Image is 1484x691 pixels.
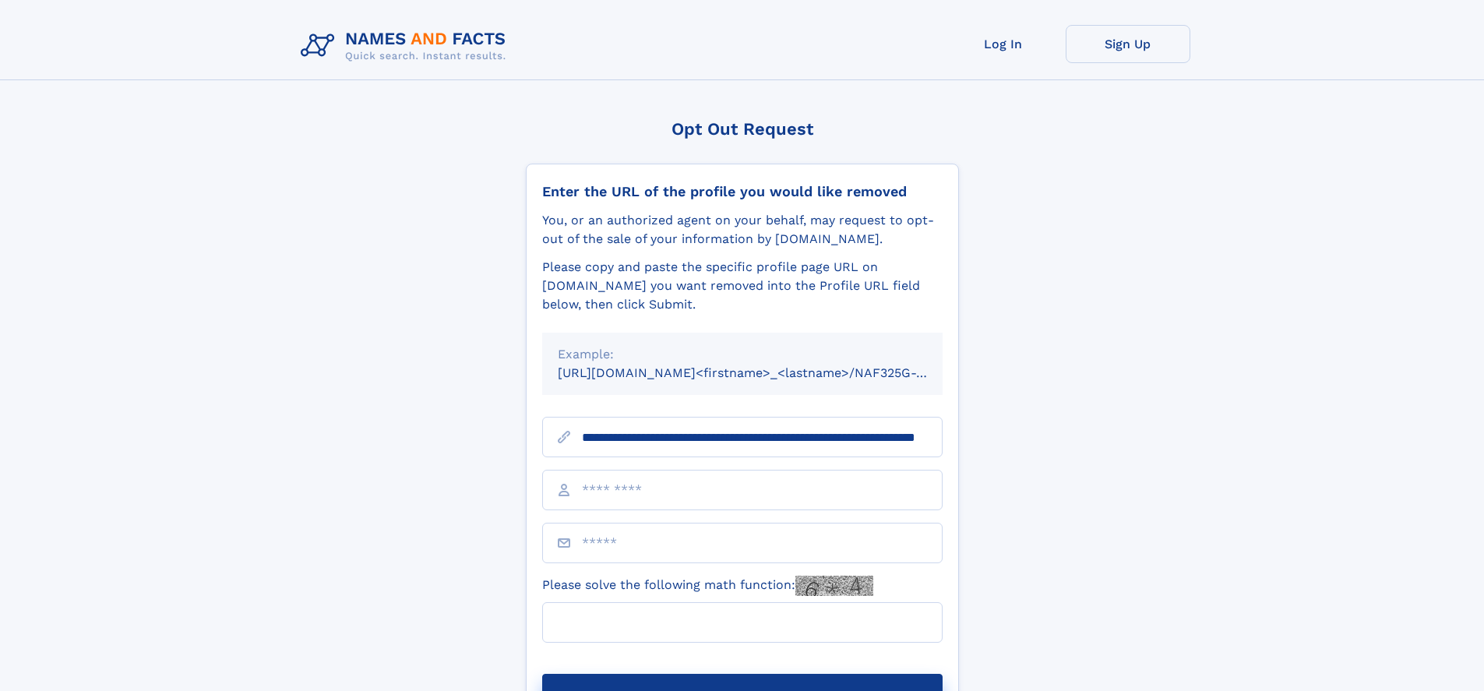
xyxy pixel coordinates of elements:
img: Logo Names and Facts [294,25,519,67]
a: Sign Up [1066,25,1190,63]
div: Opt Out Request [526,119,959,139]
small: [URL][DOMAIN_NAME]<firstname>_<lastname>/NAF325G-xxxxxxxx [558,365,972,380]
div: Example: [558,345,927,364]
label: Please solve the following math function: [542,576,873,596]
a: Log In [941,25,1066,63]
div: Enter the URL of the profile you would like removed [542,183,943,200]
div: You, or an authorized agent on your behalf, may request to opt-out of the sale of your informatio... [542,211,943,249]
div: Please copy and paste the specific profile page URL on [DOMAIN_NAME] you want removed into the Pr... [542,258,943,314]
